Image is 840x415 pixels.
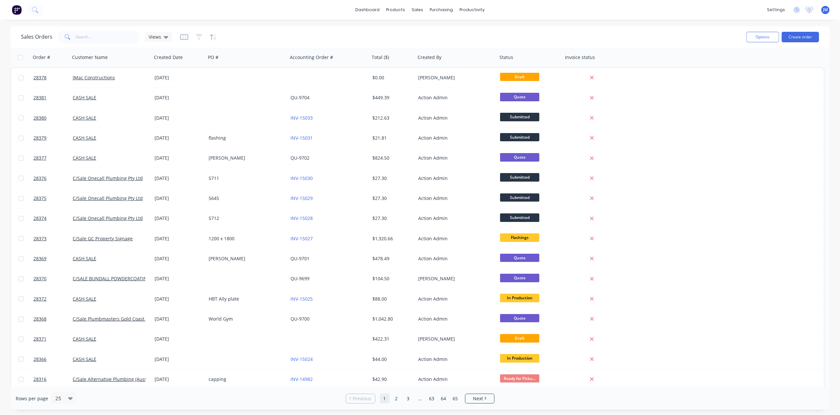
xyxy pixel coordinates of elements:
[155,255,203,262] div: [DATE]
[73,195,143,201] a: C/Sale Onecall Plumbing Pty Ltd
[33,296,47,302] span: 28372
[473,395,483,402] span: Next
[72,54,108,61] div: Customer Name
[346,395,375,402] a: Previous page
[33,88,73,108] a: 28381
[290,155,309,161] a: QU-9702
[290,255,309,262] a: QU-9701
[33,135,47,141] span: 28379
[33,329,73,349] a: 28371
[33,316,47,322] span: 28368
[500,334,539,342] span: Draft
[73,356,96,362] a: CASH SALE
[439,394,449,404] a: Page 64
[33,155,47,161] span: 28377
[209,195,281,202] div: 5645
[418,275,491,282] div: [PERSON_NAME]
[372,336,411,342] div: $422.31
[500,173,539,181] span: Submitted
[418,296,491,302] div: Action Admin
[73,215,143,221] a: C/Sale Onecall Plumbing Pty Ltd
[33,289,73,309] a: 28372
[418,255,491,262] div: Action Admin
[418,316,491,322] div: Action Admin
[418,215,491,222] div: Action Admin
[782,32,819,42] button: Create order
[418,135,491,141] div: Action Admin
[500,193,539,202] span: Submitted
[823,7,828,13] span: JM
[418,175,491,182] div: Action Admin
[155,74,203,81] div: [DATE]
[33,269,73,288] a: 28370
[427,394,437,404] a: Page 63
[33,369,73,389] a: 28316
[353,395,371,402] span: Previous
[33,235,47,242] span: 28373
[73,336,96,342] a: CASH SALE
[155,275,203,282] div: [DATE]
[155,215,203,222] div: [DATE]
[372,115,411,121] div: $212.63
[383,5,408,15] div: products
[209,316,281,322] div: World Gym
[500,294,539,302] span: In Production
[73,115,96,121] a: CASH SALE
[73,155,96,161] a: CASH SALE
[500,354,539,362] span: In Production
[418,115,491,121] div: Action Admin
[33,148,73,168] a: 28377
[73,74,115,81] a: JMac Constructions
[418,94,491,101] div: Action Admin
[415,394,425,404] a: Jump forward
[372,175,411,182] div: $27.30
[343,394,497,404] ul: Pagination
[155,376,203,383] div: [DATE]
[155,195,203,202] div: [DATE]
[33,175,47,182] span: 28376
[372,74,411,81] div: $0.00
[764,5,788,15] div: settings
[290,215,313,221] a: INV-15028
[33,94,47,101] span: 28381
[290,275,309,282] a: QU-9699
[380,394,390,404] a: Page 1 is your current page
[33,208,73,228] a: 28374
[372,255,411,262] div: $478.49
[465,395,494,402] a: Next page
[500,254,539,262] span: Quote
[33,188,73,208] a: 28375
[372,296,411,302] div: $88.00
[33,195,47,202] span: 28375
[76,30,140,44] input: Search...
[149,33,161,40] span: Views
[500,274,539,282] span: Quote
[372,235,411,242] div: $1,320.66
[33,128,73,148] a: 28379
[290,175,313,181] a: INV-15030
[33,115,47,121] span: 28380
[155,115,203,121] div: [DATE]
[372,376,411,383] div: $42.90
[33,74,47,81] span: 28378
[33,229,73,248] a: 28373
[426,5,456,15] div: purchasing
[500,93,539,101] span: Quote
[352,5,383,15] a: dashboard
[372,195,411,202] div: $27.30
[372,54,389,61] div: Total ($)
[33,168,73,188] a: 28376
[408,5,426,15] div: sales
[500,133,539,141] span: Submitted
[73,376,164,382] a: C/Sale Alternative Plumbing (Aust) Pty Ltd
[290,54,333,61] div: Accounting Order #
[500,374,539,383] span: Ready for Picku...
[499,54,513,61] div: Status
[209,135,281,141] div: flashing
[16,395,48,402] span: Rows per page
[418,356,491,363] div: Action Admin
[33,54,50,61] div: Order #
[418,336,491,342] div: [PERSON_NAME]
[209,215,281,222] div: 5712
[372,356,411,363] div: $44.00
